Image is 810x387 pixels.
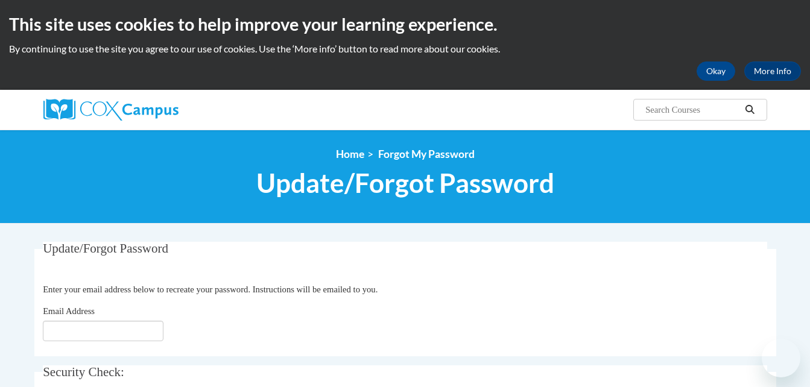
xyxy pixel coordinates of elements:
[762,339,800,377] iframe: Button to launch messaging window
[43,365,124,379] span: Security Check:
[43,241,168,256] span: Update/Forgot Password
[9,42,801,55] p: By continuing to use the site you agree to our use of cookies. Use the ‘More info’ button to read...
[378,148,475,160] span: Forgot My Password
[336,148,364,160] a: Home
[744,61,801,81] a: More Info
[43,99,179,121] img: Cox Campus
[256,167,554,199] span: Update/Forgot Password
[741,102,759,117] button: Search
[43,321,163,341] input: Email
[9,12,801,36] h2: This site uses cookies to help improve your learning experience.
[43,285,378,294] span: Enter your email address below to recreate your password. Instructions will be emailed to you.
[697,61,735,81] button: Okay
[43,306,95,316] span: Email Address
[43,99,273,121] a: Cox Campus
[644,102,741,117] input: Search Courses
